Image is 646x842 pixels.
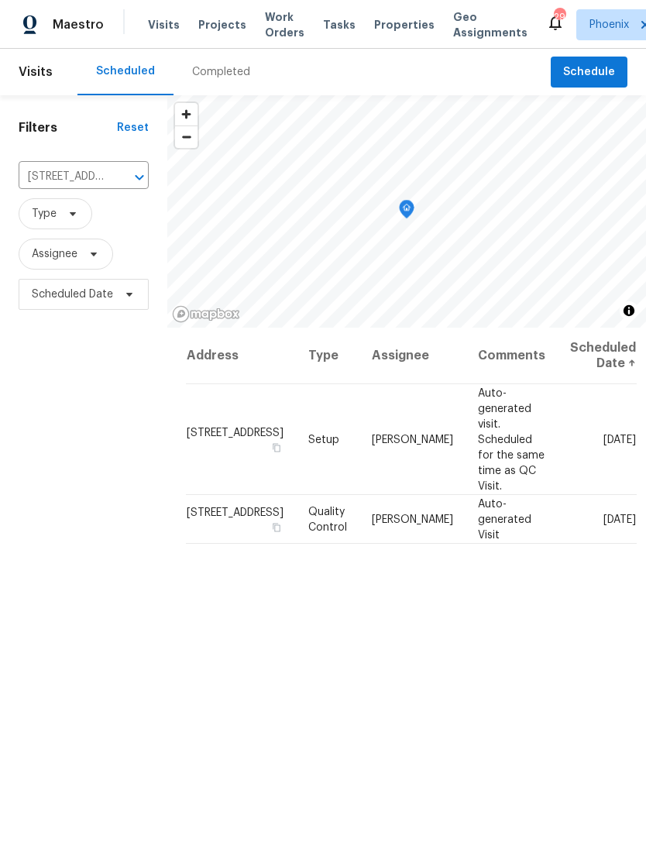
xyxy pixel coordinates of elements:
span: Tasks [323,19,356,30]
span: Visits [148,17,180,33]
span: [STREET_ADDRESS] [187,427,283,438]
span: [STREET_ADDRESS] [187,507,283,517]
span: Phoenix [589,17,629,33]
span: Auto-generated Visit [478,498,531,540]
span: Toggle attribution [624,302,634,319]
span: Properties [374,17,435,33]
button: Copy Address [270,440,283,454]
th: Address [186,328,296,384]
span: [DATE] [603,514,636,524]
span: Work Orders [265,9,304,40]
h1: Filters [19,120,117,136]
div: Map marker [399,200,414,224]
span: [PERSON_NAME] [372,514,453,524]
th: Scheduled Date ↑ [558,328,637,384]
span: [DATE] [603,434,636,445]
div: 29 [554,9,565,25]
div: Scheduled [96,64,155,79]
th: Assignee [359,328,466,384]
span: Setup [308,434,339,445]
div: Reset [117,120,149,136]
div: Completed [192,64,250,80]
button: Open [129,167,150,188]
span: Maestro [53,17,104,33]
span: Scheduled Date [32,287,113,302]
span: Type [32,206,57,222]
span: [PERSON_NAME] [372,434,453,445]
span: Visits [19,55,53,89]
a: Mapbox homepage [172,305,240,323]
span: Auto-generated visit. Scheduled for the same time as QC Visit. [478,387,545,491]
input: Search for an address... [19,165,105,189]
span: Assignee [32,246,77,262]
span: Zoom out [175,126,198,148]
button: Schedule [551,57,627,88]
button: Toggle attribution [620,301,638,320]
button: Zoom out [175,125,198,148]
span: Quality Control [308,506,347,532]
button: Copy Address [270,520,283,534]
span: Projects [198,17,246,33]
th: Type [296,328,359,384]
button: Zoom in [175,103,198,125]
span: Geo Assignments [453,9,527,40]
th: Comments [466,328,558,384]
span: Schedule [563,63,615,82]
